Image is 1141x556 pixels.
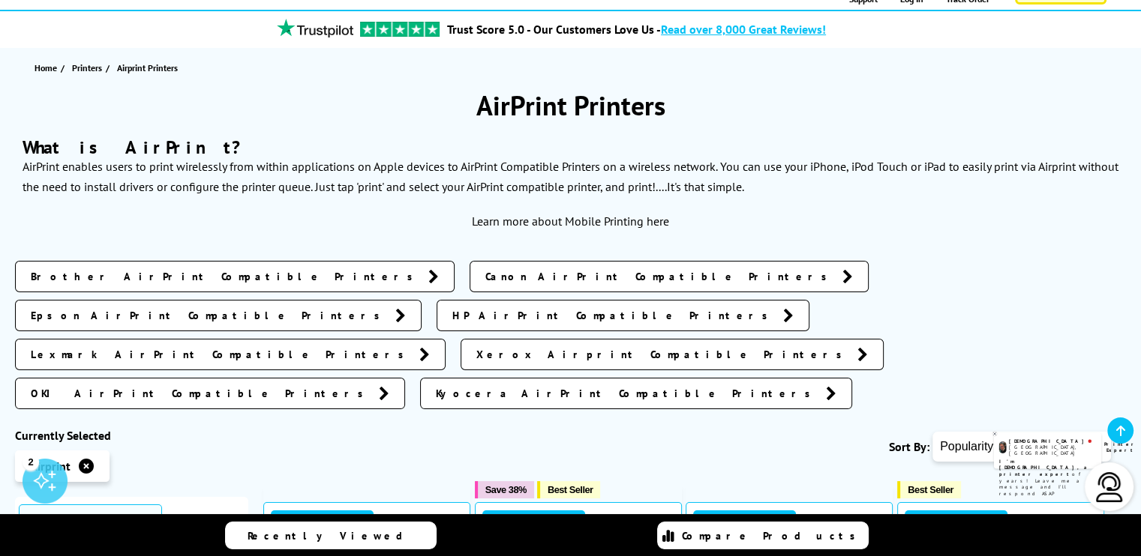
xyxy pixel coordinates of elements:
span: Save 38% [485,484,527,495]
p: AirPrint enables users to print wirelessly from within applications on Apple devices to AirPrint ... [23,159,1118,194]
a: Brother AirPrint Compatible Printers [15,261,455,292]
div: Our Experts Recommend [271,510,374,532]
div: [DEMOGRAPHIC_DATA] [898,423,1089,436]
span: Recently Viewed [248,529,418,543]
img: user-headset-light.svg [1094,472,1124,502]
div: Our Experts Recommend [482,510,585,532]
div: Our Experts Recommend [693,510,796,532]
a: HP AirPrint Compatible Printers [437,300,809,331]
span: Read over 8,000 Great Reviews! [661,22,826,37]
a: Compare Products [657,522,869,549]
a: OKI AirPrint Compatible Printers [15,378,405,409]
img: chris-livechat.png [875,430,892,456]
button: Best Seller [537,481,601,498]
a: Xerox Airprint Compatible Printers [461,339,884,370]
div: 2 [23,453,39,470]
a: Recently Viewed [225,522,437,549]
span: Kyocera AirPrint Compatible Printers [436,386,818,401]
a: Home [35,60,61,76]
span: OKI AirPrint Compatible Printers [31,386,371,401]
button: Save 38% [475,481,534,498]
h1: AirPrint Printers [15,88,1126,123]
a: Epson AirPrint Compatible Printers [15,300,422,331]
span: Xerox Airprint Compatible Printers [476,347,850,362]
a: Learn more about Mobile Printing here [472,214,669,229]
span: HP AirPrint Compatible Printers [452,308,776,323]
img: trustpilot rating [270,19,360,37]
span: Epson AirPrint Compatible Printers [31,308,388,323]
span: Compare Products [682,529,863,543]
span: Printers [72,60,102,76]
a: Canon AirPrint Compatible Printers [470,261,869,292]
span: Lexmark AirPrint Compatible Printers [31,347,412,362]
a: Lexmark AirPrint Compatible Printers [15,339,446,370]
b: I'm [DEMOGRAPHIC_DATA], a printer expert [875,467,1073,509]
span: Airprint Printers [117,62,178,73]
img: trustpilot rating [360,22,440,37]
h2: What is AirPrint? [23,138,1118,157]
p: of 19 years! Leave me a message and I'll respond ASAP [875,467,1090,552]
span: Canon AirPrint Compatible Printers [485,269,835,284]
span: Best Seller [548,484,593,495]
a: Printers [72,60,106,76]
span: Brother AirPrint Compatible Printers [31,269,421,284]
div: Currently Selected [15,428,248,443]
a: Kyocera AirPrint Compatible Printers [420,378,852,409]
div: [GEOGRAPHIC_DATA], [GEOGRAPHIC_DATA] [898,436,1089,463]
a: Trust Score 5.0 - Our Customers Love Us -Read over 8,000 Great Reviews! [447,22,826,37]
